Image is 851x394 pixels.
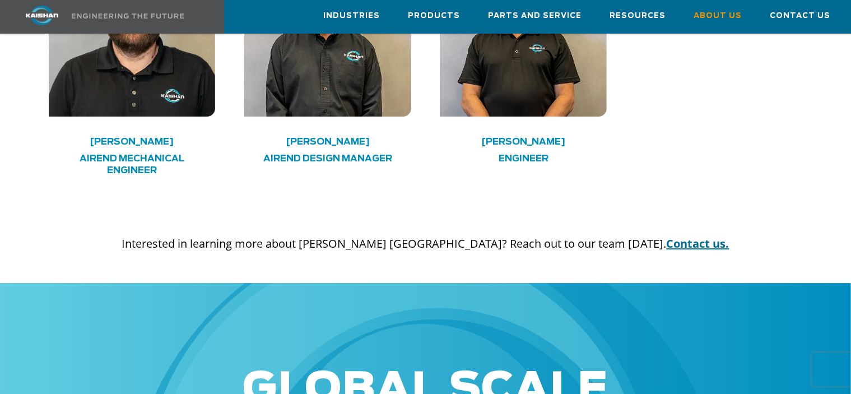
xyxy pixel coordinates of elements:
[408,1,460,31] a: Products
[457,153,590,165] h4: Engineer
[323,10,380,22] span: Industries
[488,1,582,31] a: Parts and Service
[261,153,394,165] h4: Airend Design Manager
[610,1,666,31] a: Resources
[770,1,830,31] a: Contact Us
[261,139,394,145] h4: [PERSON_NAME]
[408,10,460,22] span: Products
[65,139,198,145] h4: [PERSON_NAME]
[65,153,198,177] h4: Airend Mechanical Engineer
[323,1,380,31] a: Industries
[694,10,742,22] span: About Us
[488,10,582,22] span: Parts and Service
[41,235,811,252] p: Interested in learning more about [PERSON_NAME] [GEOGRAPHIC_DATA]? Reach out to our team [DATE].
[72,13,184,18] img: Engineering the future
[610,10,666,22] span: Resources
[457,139,590,145] h4: [PERSON_NAME]
[770,10,830,22] span: Contact Us
[694,1,742,31] a: About Us
[667,236,729,251] a: Contact us.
